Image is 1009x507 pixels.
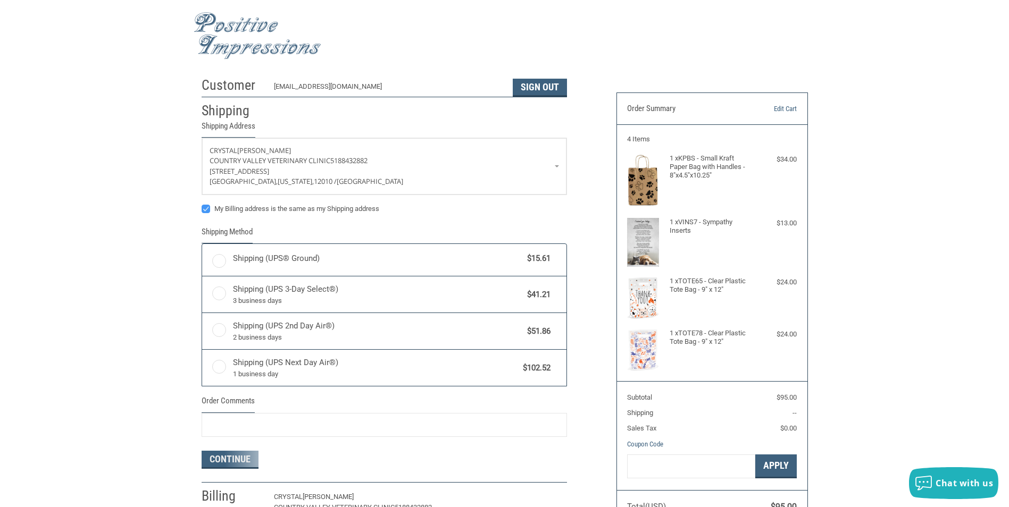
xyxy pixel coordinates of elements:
[670,329,752,347] h4: 1 x TOTE78 - Clear Plastic Tote Bag - 9" x 12"
[278,176,314,186] span: [US_STATE],
[627,104,743,114] h3: Order Summary
[233,320,522,342] span: Shipping (UPS 2nd Day Air®)
[233,252,522,265] span: Shipping (UPS® Ground)
[210,166,269,176] span: [STREET_ADDRESS]
[233,357,518,379] span: Shipping (UPS Next Day Air®)
[202,205,567,213] label: My Billing address is the same as my Shipping address
[210,176,278,186] span: [GEOGRAPHIC_DATA],
[670,277,752,294] h4: 1 x TOTE65 - Clear Plastic Tote Bag - 9" x 12"
[202,451,258,469] button: Continue
[627,440,663,448] a: Coupon Code
[754,218,797,229] div: $13.00
[777,393,797,401] span: $95.00
[202,77,264,94] h2: Customer
[754,329,797,340] div: $24.00
[237,146,291,155] span: [PERSON_NAME]
[330,156,368,165] span: 5188432882
[233,369,518,379] span: 1 business day
[513,79,567,97] button: Sign Out
[670,154,752,180] h4: 1 x KPBS - Small Kraft Paper Bag with Handles - 8"x4.5"x10.25"
[233,295,522,306] span: 3 business days
[337,176,403,186] span: [GEOGRAPHIC_DATA]
[202,487,264,505] h2: Billing
[670,218,752,235] h4: 1 x VINS7 - Sympathy Inserts
[314,176,337,186] span: 12010 /
[210,146,237,155] span: Crystal
[909,467,998,499] button: Chat with us
[627,393,652,401] span: Subtotal
[202,102,264,120] h2: Shipping
[518,362,551,374] span: $102.52
[194,12,321,60] img: Positive Impressions
[780,424,797,432] span: $0.00
[202,226,253,243] legend: Shipping Method
[627,135,797,143] h3: 4 Items
[303,493,354,501] span: [PERSON_NAME]
[522,252,551,265] span: $15.61
[743,104,797,114] a: Edit Cart
[755,454,797,478] button: Apply
[936,477,993,489] span: Chat with us
[627,424,656,432] span: Sales Tax
[202,120,255,138] legend: Shipping Address
[793,409,797,417] span: --
[202,395,255,412] legend: Order Comments
[210,156,330,165] span: Country Valley Veterinary Clinic
[233,283,522,306] span: Shipping (UPS 3-Day Select®)
[627,409,653,417] span: Shipping
[754,277,797,288] div: $24.00
[274,493,303,501] span: Crystal
[233,332,522,343] span: 2 business days
[522,289,551,301] span: $41.21
[274,81,502,97] div: [EMAIL_ADDRESS][DOMAIN_NAME]
[522,325,551,337] span: $51.86
[202,138,566,195] a: Enter or select a different address
[627,454,755,478] input: Gift Certificate or Coupon Code
[754,154,797,165] div: $34.00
